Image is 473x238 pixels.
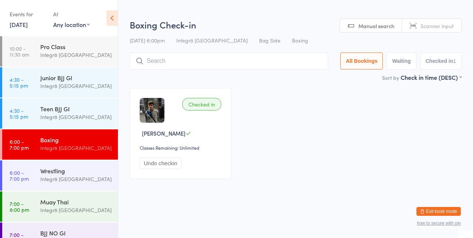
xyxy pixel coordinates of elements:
[453,58,456,64] div: 1
[2,160,118,191] a: 6:00 -7:00 pmWrestlingIntegr8 [GEOGRAPHIC_DATA]
[421,22,454,30] span: Scanner input
[40,198,112,206] div: Muay Thai
[40,206,112,214] div: Integr8 [GEOGRAPHIC_DATA]
[53,8,90,20] div: At
[130,37,165,44] span: [DATE] 6:00pm
[142,129,186,137] span: [PERSON_NAME]
[10,76,28,88] time: 4:30 - 5:15 pm
[40,74,112,82] div: Junior BJJ GI
[416,207,461,216] button: Exit kiosk mode
[2,67,118,98] a: 4:30 -5:15 pmJunior BJJ GIIntegr8 [GEOGRAPHIC_DATA]
[10,8,46,20] div: Events for
[40,82,112,90] div: Integr8 [GEOGRAPHIC_DATA]
[140,144,224,151] div: Classes Remaining: Unlimited
[140,157,181,169] button: Undo checkin
[401,73,462,81] div: Check in time (DESC)
[417,221,461,226] button: how to secure with pin
[358,22,394,30] span: Manual search
[2,129,118,160] a: 6:00 -7:00 pmBoxingIntegr8 [GEOGRAPHIC_DATA]
[53,20,90,28] div: Any location
[10,20,28,28] a: [DATE]
[130,52,328,69] input: Search
[176,37,248,44] span: Integr8 [GEOGRAPHIC_DATA]
[182,98,221,110] div: Checked in
[40,51,112,59] div: Integr8 [GEOGRAPHIC_DATA]
[340,52,383,69] button: All Bookings
[40,105,112,113] div: Teen BJJ GI
[40,42,112,51] div: Pro Class
[40,136,112,144] div: Boxing
[40,144,112,152] div: Integr8 [GEOGRAPHIC_DATA]
[2,36,118,67] a: 10:00 -11:30 amPro ClassIntegr8 [GEOGRAPHIC_DATA]
[40,175,112,183] div: Integr8 [GEOGRAPHIC_DATA]
[40,113,112,121] div: Integr8 [GEOGRAPHIC_DATA]
[10,45,29,57] time: 10:00 - 11:30 am
[10,201,29,212] time: 7:00 - 8:00 pm
[382,74,399,81] label: Sort by
[130,18,462,31] h2: Boxing Check-in
[10,170,29,181] time: 6:00 - 7:00 pm
[2,98,118,129] a: 4:30 -5:15 pmTeen BJJ GIIntegr8 [GEOGRAPHIC_DATA]
[10,108,28,119] time: 4:30 - 5:15 pm
[2,191,118,222] a: 7:00 -8:00 pmMuay ThaiIntegr8 [GEOGRAPHIC_DATA]
[292,37,308,44] span: Boxing
[10,139,29,150] time: 6:00 - 7:00 pm
[40,167,112,175] div: Wrestling
[40,229,112,237] div: BJJ NO GI
[140,98,164,123] img: image1745826218.png
[387,52,416,69] button: Waiting
[420,52,462,69] button: Checked in1
[259,37,280,44] span: Bag Side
